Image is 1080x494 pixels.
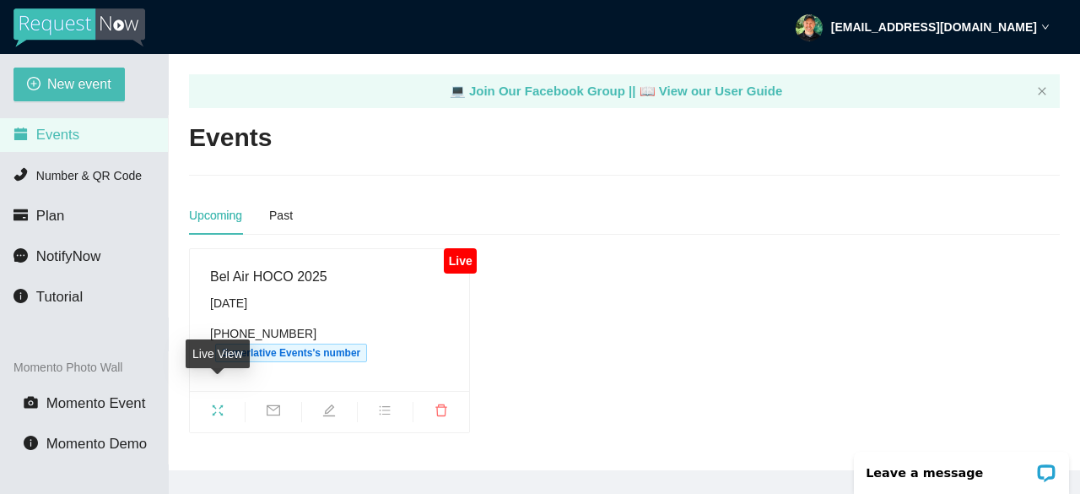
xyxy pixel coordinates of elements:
span: down [1041,23,1050,31]
span: Number & QR Code [36,169,142,182]
a: laptop View our User Guide [640,84,783,98]
span: delete [413,404,469,422]
strong: [EMAIL_ADDRESS][DOMAIN_NAME] [831,20,1037,34]
span: message [13,248,28,263]
span: phone [13,167,28,182]
span: info-circle [24,436,38,450]
img: RequestNow [13,8,145,47]
span: laptop [450,84,466,98]
div: Bel Air HOCO 2025 [210,266,449,287]
span: edit [302,404,357,422]
span: mail [246,404,300,422]
span: Tutorial [36,289,83,305]
span: Momento Event [46,395,146,411]
span: Plan [36,208,65,224]
button: close [1037,86,1047,97]
span: close [1037,86,1047,96]
div: Live View [186,339,250,368]
span: Superlative Events's number [215,344,367,362]
span: info-circle [13,289,28,303]
span: Events [36,127,79,143]
span: camera [24,395,38,410]
img: 1d323498e4f3ddf9c69f0ffa8309f9bd [796,14,823,41]
button: plus-circleNew event [13,68,125,101]
span: bars [358,404,413,422]
div: [PHONE_NUMBER] [210,324,449,362]
span: plus-circle [27,77,40,93]
span: laptop [640,84,656,98]
div: Upcoming [189,206,242,225]
div: Past [269,206,293,225]
span: calendar [13,127,28,141]
span: fullscreen [190,404,245,422]
span: Momento Demo [46,436,147,452]
a: laptop Join Our Facebook Group || [450,84,640,98]
h2: Events [189,121,272,155]
div: [DATE] [210,294,449,312]
span: NotifyNow [36,248,100,264]
span: New event [47,73,111,95]
span: credit-card [13,208,28,222]
iframe: LiveChat chat widget [843,441,1080,494]
div: Live [444,248,477,274]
